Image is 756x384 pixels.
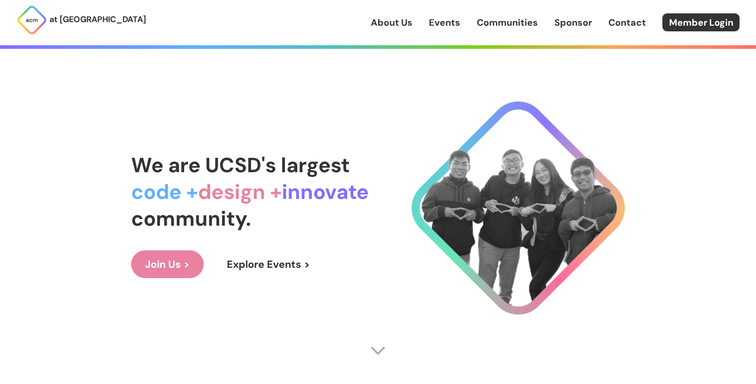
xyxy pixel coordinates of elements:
a: Member Login [662,13,740,31]
p: at [GEOGRAPHIC_DATA] [49,13,146,26]
img: ACM Logo [16,5,47,35]
img: Scroll Arrow [370,343,386,358]
span: community. [131,205,251,232]
a: About Us [371,16,412,29]
a: Join Us > [131,250,204,278]
span: code + [131,178,198,205]
a: Sponsor [554,16,592,29]
a: at [GEOGRAPHIC_DATA] [16,5,146,35]
a: Communities [477,16,538,29]
a: Explore Events > [213,250,324,278]
span: We are UCSD's largest [131,152,350,178]
span: design + [198,178,282,205]
span: innovate [282,178,369,205]
a: Contact [608,16,646,29]
a: Events [429,16,460,29]
img: Cool Logo [411,101,625,315]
